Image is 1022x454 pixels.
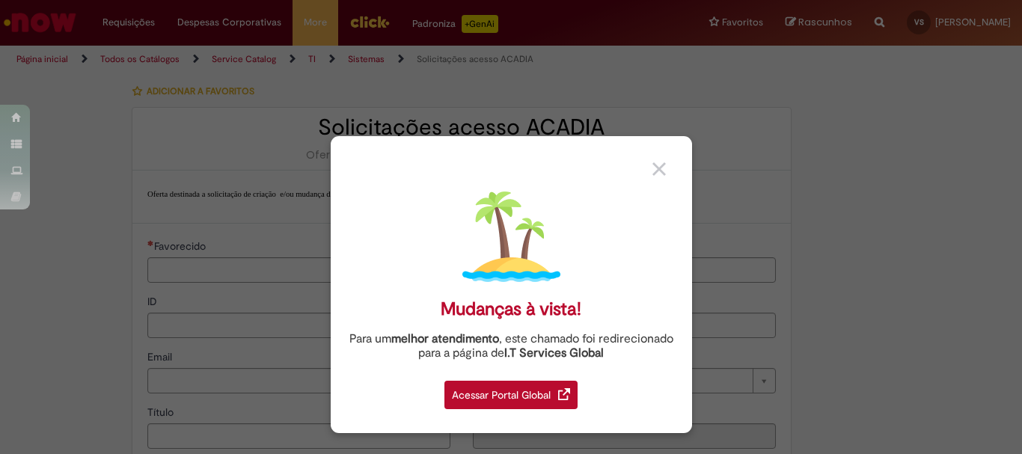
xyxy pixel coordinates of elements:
[441,298,581,320] div: Mudanças à vista!
[391,331,499,346] strong: melhor atendimento
[342,332,681,361] div: Para um , este chamado foi redirecionado para a página de
[652,162,666,176] img: close_button_grey.png
[462,188,560,286] img: island.png
[444,381,578,409] div: Acessar Portal Global
[444,372,578,409] a: Acessar Portal Global
[504,337,604,361] a: I.T Services Global
[558,388,570,400] img: redirect_link.png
